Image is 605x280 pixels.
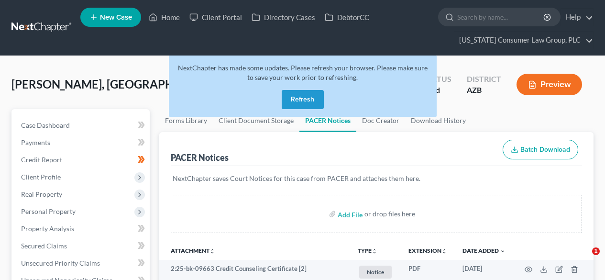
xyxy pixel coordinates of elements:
[423,85,451,96] div: Filed
[500,248,506,254] i: expand_more
[13,237,150,255] a: Secured Claims
[13,255,150,272] a: Unsecured Priority Claims
[462,247,506,254] a: Date Added expand_more
[173,174,580,183] p: NextChapter saves Court Notices for this case from PACER and attaches them here.
[372,248,377,254] i: unfold_more
[159,109,213,132] a: Forms Library
[457,8,545,26] input: Search by name...
[185,9,247,26] a: Client Portal
[467,85,501,96] div: AZB
[13,117,150,134] a: Case Dashboard
[467,74,501,85] div: District
[178,64,428,81] span: NextChapter has made some updates. Please refresh your browser. Please make sure to save your wor...
[21,242,67,250] span: Secured Claims
[520,146,570,154] span: Batch Download
[209,248,215,254] i: unfold_more
[13,151,150,168] a: Credit Report
[358,248,377,254] button: TYPEunfold_more
[21,156,62,164] span: Credit Report
[320,9,374,26] a: DebtorCC
[441,248,447,254] i: unfold_more
[21,138,50,146] span: Payments
[21,173,61,181] span: Client Profile
[503,140,578,160] button: Batch Download
[13,220,150,237] a: Property Analysis
[282,90,324,109] button: Refresh
[247,9,320,26] a: Directory Cases
[100,14,132,21] span: New Case
[21,121,70,129] span: Case Dashboard
[517,74,582,95] button: Preview
[144,9,185,26] a: Home
[405,109,472,132] a: Download History
[592,247,600,255] span: 1
[359,266,392,279] span: Notice
[11,77,222,91] span: [PERSON_NAME], [GEOGRAPHIC_DATA]
[561,9,593,26] a: Help
[21,224,74,233] span: Property Analysis
[21,259,100,267] span: Unsecured Priority Claims
[454,32,593,49] a: [US_STATE] Consumer Law Group, PLC
[572,247,595,270] iframe: Intercom live chat
[423,74,451,85] div: Status
[171,247,215,254] a: Attachmentunfold_more
[21,190,62,198] span: Real Property
[171,152,229,163] div: PACER Notices
[408,247,447,254] a: Extensionunfold_more
[21,207,76,215] span: Personal Property
[364,209,415,219] div: or drop files here
[13,134,150,151] a: Payments
[358,264,393,280] a: Notice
